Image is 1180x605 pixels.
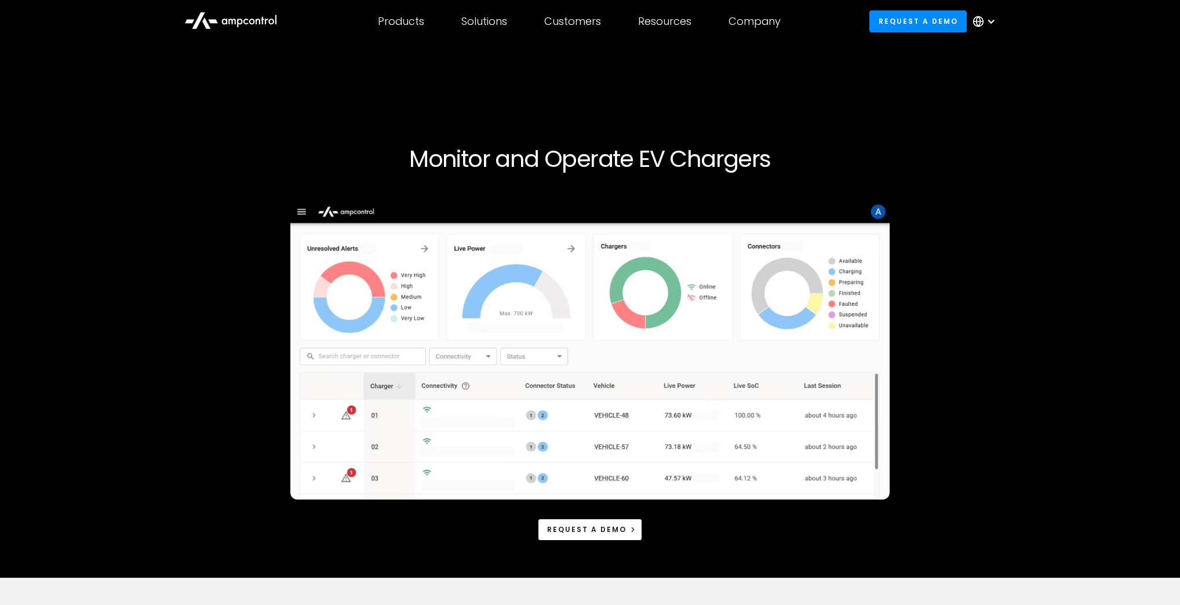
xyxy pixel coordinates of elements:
[638,15,691,28] div: Resources
[538,519,642,540] a: Request a demo
[378,15,424,28] div: Products
[238,145,942,173] h1: Monitor and Operate EV Chargers
[729,15,781,28] div: Company
[461,15,507,28] div: Solutions
[544,15,601,28] div: Customers
[869,10,967,32] a: Request a demo
[547,524,627,535] div: Request a demo
[290,201,890,500] img: Ampcontrol Open Charge Point Protocol OCPP Server for EV Fleet Charging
